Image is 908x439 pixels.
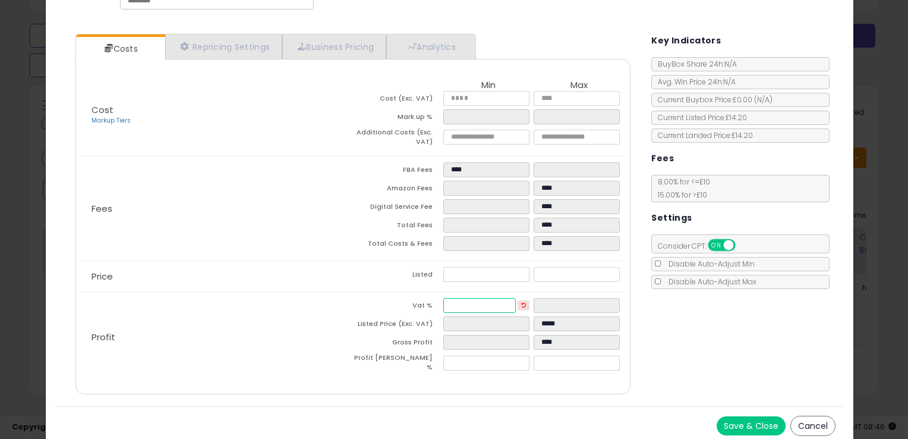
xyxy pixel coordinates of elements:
[663,259,755,269] span: Disable Auto-Adjust Min
[652,130,753,140] span: Current Landed Price: £14.20
[734,240,753,250] span: OFF
[651,151,674,166] h5: Fees
[534,80,624,91] th: Max
[76,37,164,61] a: Costs
[353,335,443,353] td: Gross Profit
[353,162,443,181] td: FBA Fees
[652,95,773,105] span: Current Buybox Price:
[353,109,443,128] td: Mark up %
[717,416,786,435] button: Save & Close
[733,95,773,105] span: £0.00
[353,199,443,218] td: Digital Service Fee
[353,316,443,335] td: Listed Price (Exc. VAT)
[754,95,773,105] span: ( N/A )
[282,35,386,59] a: Business Pricing
[386,35,474,59] a: Analytics
[82,333,353,342] p: Profit
[651,33,721,48] h5: Key Indicators
[663,277,756,287] span: Disable Auto-Adjust Max
[353,128,443,150] td: Additional Costs (Exc. VAT)
[353,181,443,199] td: Amazon Fees
[92,116,131,125] a: Markup Tiers
[353,236,443,255] td: Total Costs & Fees
[353,267,443,286] td: Listed
[353,218,443,236] td: Total Fees
[82,204,353,214] p: Fees
[353,353,443,375] td: Profit [PERSON_NAME] %
[443,80,534,91] th: Min
[82,105,353,126] p: Cost
[652,77,736,87] span: Avg. Win Price 24h: N/A
[652,59,737,69] span: BuyBox Share 24h: N/A
[710,240,724,250] span: ON
[652,112,747,123] span: Current Listed Price: £14.20
[651,211,692,225] h5: Settings
[353,91,443,109] td: Cost (Exc. VAT)
[165,35,283,59] a: Repricing Settings
[353,298,443,316] td: Vat %
[82,272,353,281] p: Price
[652,177,710,200] span: 8.00 % for <= £10
[790,416,836,436] button: Cancel
[652,190,707,200] span: 15.00 % for > £10
[652,241,751,251] span: Consider CPT:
